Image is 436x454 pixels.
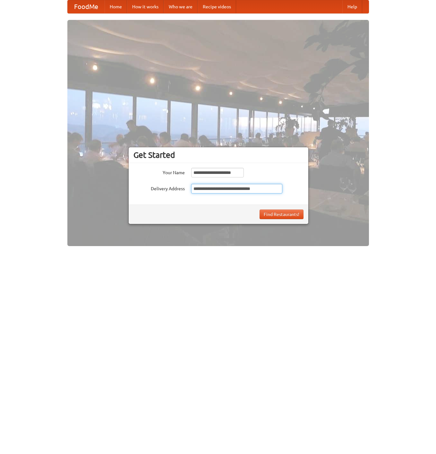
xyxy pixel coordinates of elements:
a: How it works [127,0,164,13]
a: Home [105,0,127,13]
a: Recipe videos [198,0,236,13]
h3: Get Started [133,150,303,160]
a: FoodMe [68,0,105,13]
a: Who we are [164,0,198,13]
button: Find Restaurants! [260,210,303,219]
label: Your Name [133,168,185,176]
label: Delivery Address [133,184,185,192]
a: Help [342,0,362,13]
